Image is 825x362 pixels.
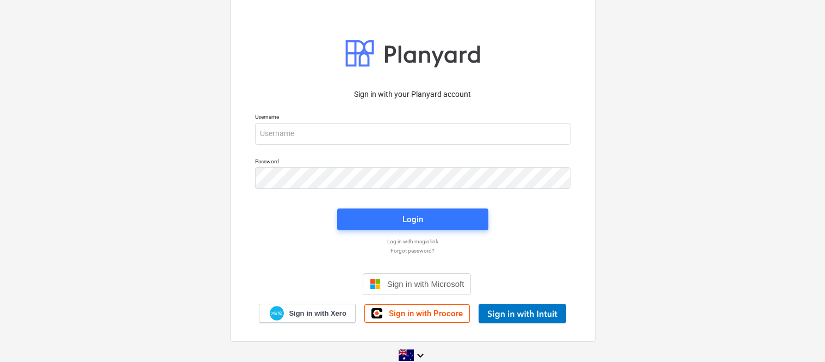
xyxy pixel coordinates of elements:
[250,247,576,254] a: Forgot password?
[255,123,570,145] input: Username
[255,158,570,167] p: Password
[389,309,463,318] span: Sign in with Procore
[255,113,570,122] p: Username
[364,304,470,323] a: Sign in with Procore
[402,212,423,226] div: Login
[250,238,576,245] a: Log in with magic link
[370,279,381,290] img: Microsoft logo
[337,208,488,230] button: Login
[255,89,570,100] p: Sign in with your Planyard account
[414,349,427,362] i: keyboard_arrow_down
[270,306,284,321] img: Xero logo
[289,309,346,318] span: Sign in with Xero
[387,279,464,289] span: Sign in with Microsoft
[259,304,356,323] a: Sign in with Xero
